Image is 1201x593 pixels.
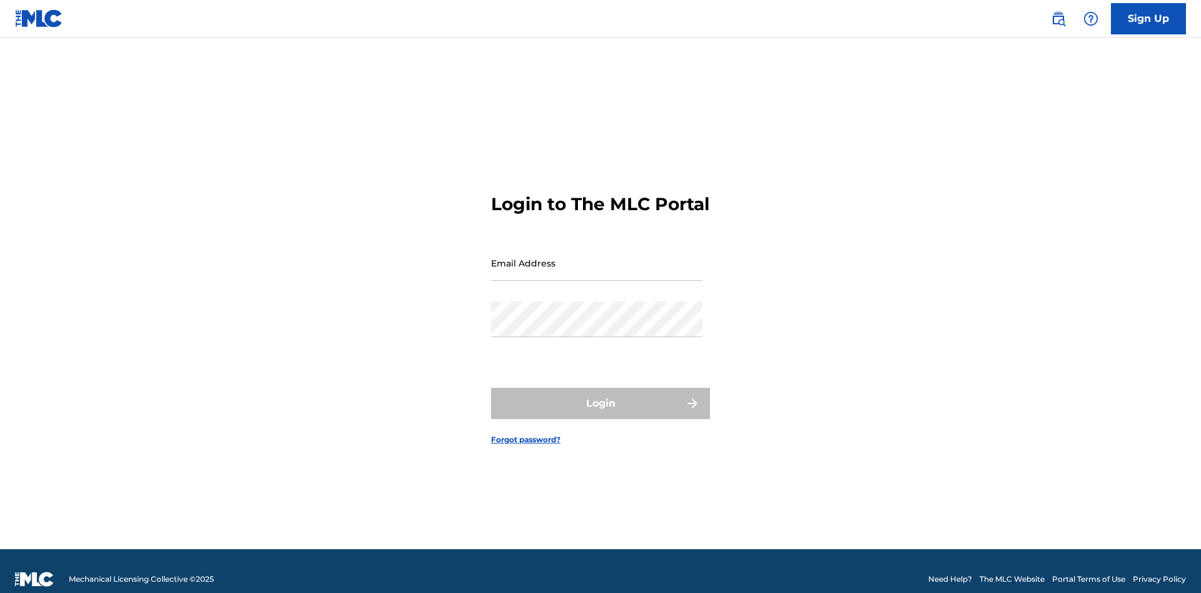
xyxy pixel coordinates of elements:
h3: Login to The MLC Portal [491,193,709,215]
a: Portal Terms of Use [1052,574,1125,585]
a: Forgot password? [491,434,560,445]
span: Mechanical Licensing Collective © 2025 [69,574,214,585]
a: Sign Up [1111,3,1186,34]
img: logo [15,572,54,587]
a: Need Help? [928,574,972,585]
div: Help [1078,6,1103,31]
a: The MLC Website [980,574,1045,585]
a: Public Search [1046,6,1071,31]
img: help [1083,11,1098,26]
img: MLC Logo [15,9,63,28]
img: search [1051,11,1066,26]
a: Privacy Policy [1133,574,1186,585]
